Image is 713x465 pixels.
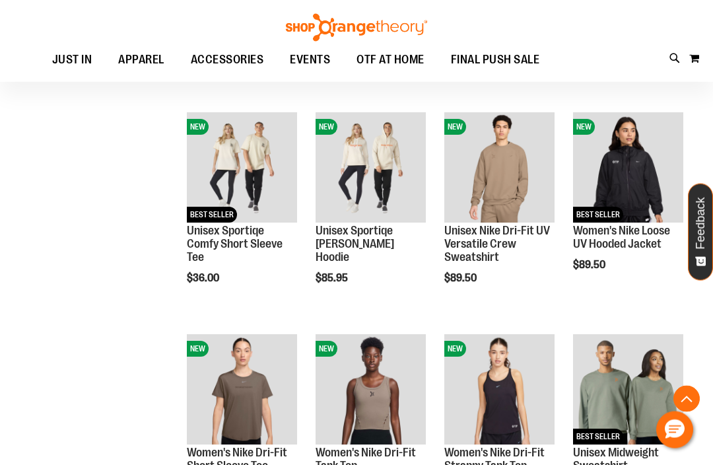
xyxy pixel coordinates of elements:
[444,273,479,285] span: $89.50
[187,341,209,357] span: NEW
[180,106,304,318] div: product
[316,120,337,135] span: NEW
[316,335,426,445] img: Women's Nike Dri-Fit Tank Top
[444,335,555,445] img: Women's Nike Dri-Fit Strappy Tank Top
[438,106,561,318] div: product
[187,335,297,445] img: Women's Nike Dri-Fit Short Sleeve Tee
[187,120,209,135] span: NEW
[187,207,237,223] span: BEST SELLER
[573,335,683,445] img: Unisex Midweight Sweatshirt
[573,120,595,135] span: NEW
[444,225,550,264] a: Unisex Nike Dri-Fit UV Versatile Crew Sweatshirt
[688,184,713,281] button: Feedback - Show survey
[316,335,426,447] a: Women's Nike Dri-Fit Tank TopNEW
[343,45,438,75] a: OTF AT HOME
[284,14,429,42] img: Shop Orangetheory
[695,197,707,250] span: Feedback
[316,113,426,223] img: Unisex Sportiqe Olsen Hoodie
[444,120,466,135] span: NEW
[52,45,92,75] span: JUST IN
[444,113,555,223] img: Unisex Nike Dri-Fit UV Versatile Crew Sweatshirt
[187,113,297,225] a: Unisex Sportiqe Comfy Short Sleeve TeeNEWBEST SELLER
[39,45,106,75] a: JUST IN
[573,260,607,271] span: $89.50
[573,113,683,223] img: Women's Nike Loose UV Hooded Jacket
[178,45,277,75] a: ACCESSORIES
[573,225,670,251] a: Women's Nike Loose UV Hooded Jacket
[118,45,164,75] span: APPAREL
[573,335,683,447] a: Unisex Midweight SweatshirtBEST SELLER
[316,225,394,264] a: Unisex Sportiqe [PERSON_NAME] Hoodie
[191,45,264,75] span: ACCESSORIES
[573,207,623,223] span: BEST SELLER
[187,225,283,264] a: Unisex Sportiqe Comfy Short Sleeve Tee
[451,45,540,75] span: FINAL PUSH SALE
[290,45,330,75] span: EVENTS
[187,335,297,447] a: Women's Nike Dri-Fit Short Sleeve TeeNEW
[573,429,623,445] span: BEST SELLER
[356,45,424,75] span: OTF AT HOME
[673,386,700,412] button: Back To Top
[309,106,432,318] div: product
[316,273,350,285] span: $85.95
[438,45,553,75] a: FINAL PUSH SALE
[566,106,690,305] div: product
[187,113,297,223] img: Unisex Sportiqe Comfy Short Sleeve Tee
[187,273,221,285] span: $36.00
[444,113,555,225] a: Unisex Nike Dri-Fit UV Versatile Crew SweatshirtNEW
[277,45,343,75] a: EVENTS
[656,411,693,448] button: Hello, have a question? Let’s chat.
[573,113,683,225] a: Women's Nike Loose UV Hooded JacketNEWBEST SELLER
[105,45,178,75] a: APPAREL
[316,113,426,225] a: Unisex Sportiqe Olsen HoodieNEW
[444,341,466,357] span: NEW
[444,335,555,447] a: Women's Nike Dri-Fit Strappy Tank TopNEW
[316,341,337,357] span: NEW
